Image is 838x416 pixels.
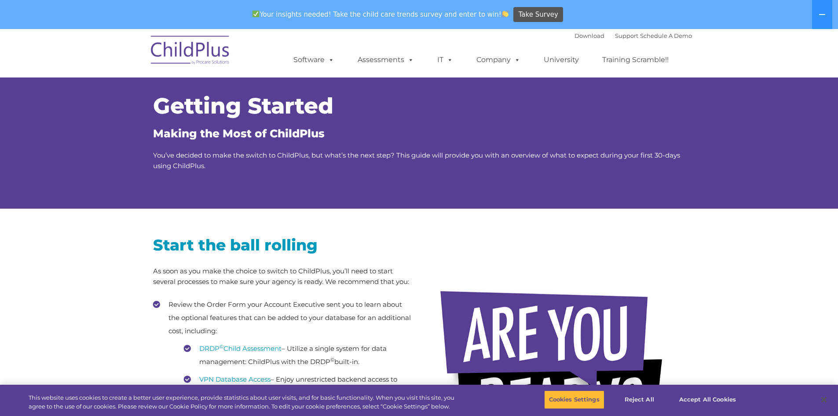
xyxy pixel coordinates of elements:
a: Software [285,51,343,69]
p: As soon as you make the choice to switch to ChildPlus, you’ll need to start several processes to ... [153,266,413,287]
span: Take Survey [519,7,558,22]
a: Download [575,32,604,39]
img: ✅ [252,11,259,17]
li: – Enjoy unrestricted backend access to your data with a secure VPN tunnel. [184,373,413,399]
a: Schedule A Demo [640,32,692,39]
img: ChildPlus by Procare Solutions [146,29,234,74]
span: You’ve decided to make the switch to ChildPlus, but what’s the next step? This guide will provide... [153,151,680,170]
button: Cookies Settings [544,390,604,409]
div: This website uses cookies to create a better user experience, provide statistics about user visit... [29,394,461,411]
button: Accept All Cookies [674,390,741,409]
button: Reject All [612,390,667,409]
a: Assessments [349,51,423,69]
span: Getting Started [153,92,333,119]
a: Support [615,32,638,39]
span: Your insights needed! Take the child care trends survey and enter to win! [249,6,512,23]
font: | [575,32,692,39]
sup: © [220,343,223,350]
img: 👏 [502,11,509,17]
a: IT [428,51,462,69]
h2: Start the ball rolling [153,235,413,255]
a: Training Scramble!! [593,51,677,69]
li: – Utilize a single system for data management: ChildPlus with the DRDP built-in. [184,342,413,368]
a: DRDP©Child Assessment [199,344,282,353]
button: Close [814,390,834,409]
a: Company [468,51,529,69]
sup: © [330,357,334,363]
span: Making the Most of ChildPlus [153,127,325,140]
a: Take Survey [513,7,563,22]
a: VPN Database Access [199,375,271,383]
a: University [535,51,588,69]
